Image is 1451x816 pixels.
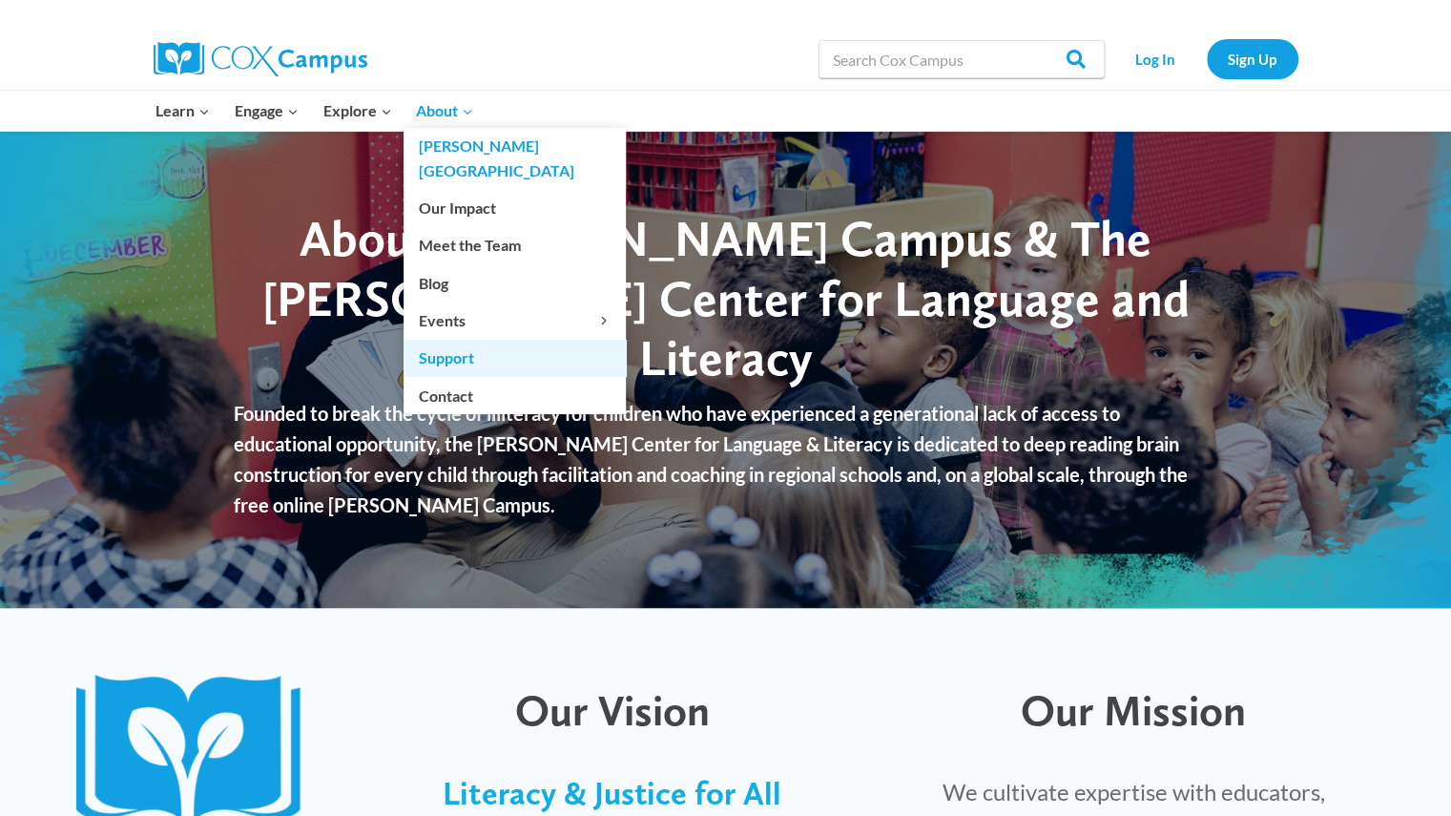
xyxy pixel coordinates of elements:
[404,190,626,226] a: Our Impact
[311,91,404,131] button: Child menu of Explore
[144,91,223,131] button: Child menu of Learn
[234,398,1217,520] p: Founded to break the cycle of illiteracy for children who have experienced a generational lack of...
[222,91,311,131] button: Child menu of Engage
[1207,39,1298,78] a: Sign Up
[404,128,626,189] a: [PERSON_NAME][GEOGRAPHIC_DATA]
[514,684,709,736] span: Our Vision
[404,227,626,263] a: Meet the Team
[1114,39,1197,78] a: Log In
[1021,684,1246,736] span: Our Mission
[1114,39,1298,78] nav: Secondary Navigation
[819,40,1105,78] input: Search Cox Campus
[404,340,626,376] a: Support
[154,42,367,76] img: Cox Campus
[443,774,780,812] span: Literacy & Justice for All
[404,303,626,339] button: Child menu of Events
[262,208,1190,387] span: About [PERSON_NAME] Campus & The [PERSON_NAME] Center for Language and Literacy
[404,91,486,131] button: Child menu of About
[404,377,626,413] a: Contact
[404,264,626,301] a: Blog
[144,91,486,131] nav: Primary Navigation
